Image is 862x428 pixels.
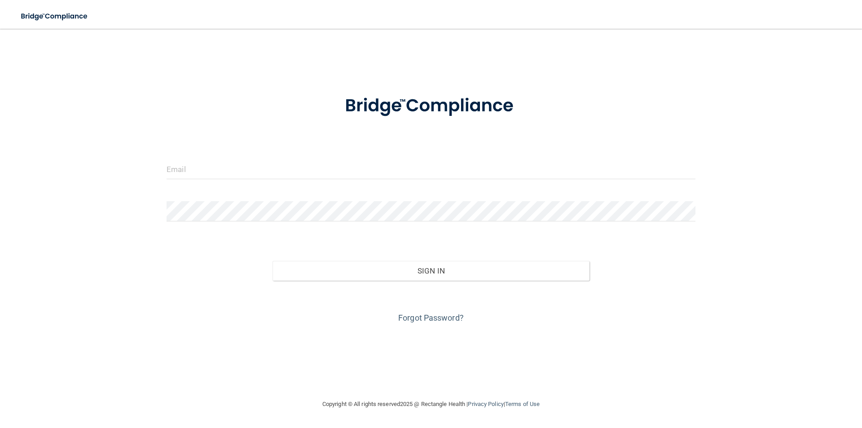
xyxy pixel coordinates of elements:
[326,83,536,129] img: bridge_compliance_login_screen.278c3ca4.svg
[167,159,695,179] input: Email
[267,390,595,419] div: Copyright © All rights reserved 2025 @ Rectangle Health | |
[505,401,540,407] a: Terms of Use
[468,401,503,407] a: Privacy Policy
[398,313,464,322] a: Forgot Password?
[273,261,590,281] button: Sign In
[13,7,96,26] img: bridge_compliance_login_screen.278c3ca4.svg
